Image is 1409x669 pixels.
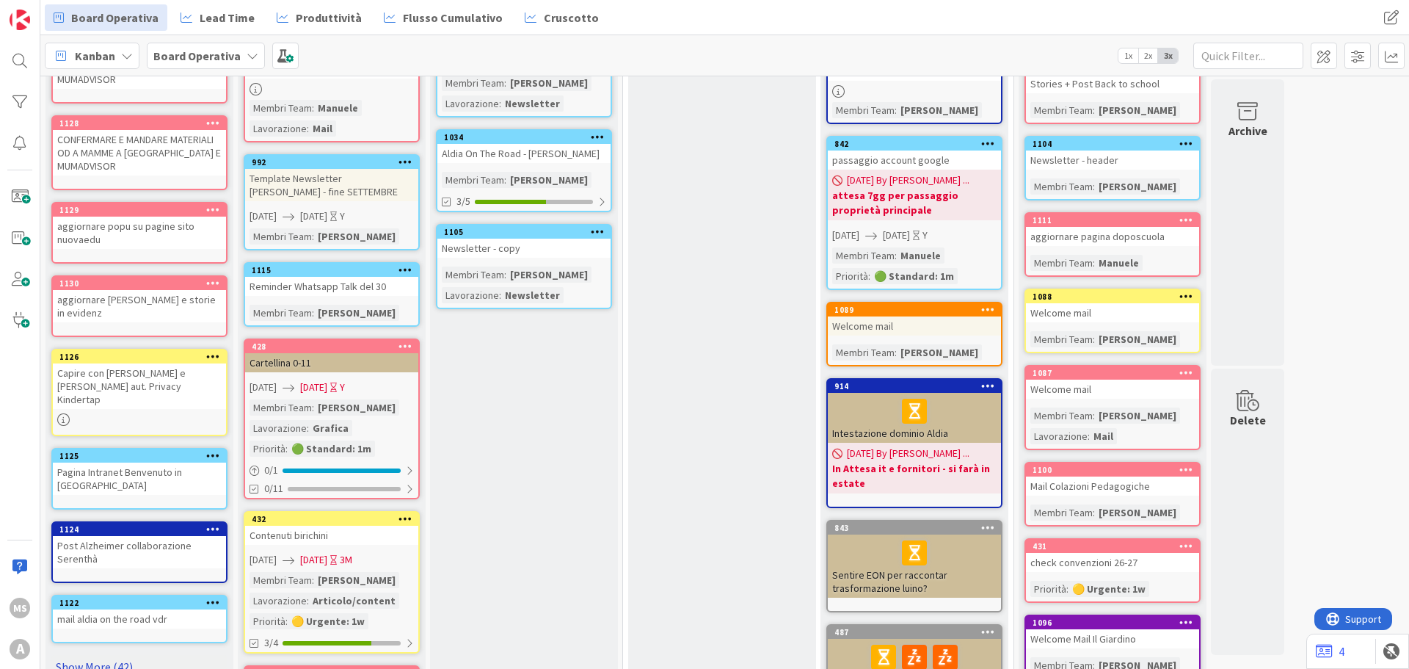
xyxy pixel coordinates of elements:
[245,340,418,353] div: 428
[1024,538,1201,603] a: 431check convenzioni 26-27Priorità:🟡 Urgente: 1w
[828,303,1001,317] div: 1089
[340,380,345,395] div: Y
[53,117,226,130] div: 1128
[437,225,611,258] div: 1105Newsletter - copy
[828,380,1001,443] div: 914Intestazione dominio Aldia
[832,188,997,217] b: attesa 7gg per passaggio proprietà principale
[1033,541,1199,552] div: 431
[314,399,399,416] div: [PERSON_NAME]
[340,552,352,568] div: 3M
[51,595,227,643] a: 1122mail aldia on the road vdr
[1030,331,1093,347] div: Membri Team
[288,613,368,629] div: 🟡 Urgente: 1w
[1138,48,1158,63] span: 2x
[828,393,1001,443] div: Intestazione dominio Aldia
[53,350,226,364] div: 1126
[1026,214,1199,246] div: 1111aggiornare pagina doposcuola
[828,137,1001,170] div: 842passaggio account google
[59,524,226,535] div: 1124
[53,523,226,568] div: 1124Post Alzheimer collaborazione Serenthà
[53,117,226,176] div: 1128CONFERMARE E MANDARE MATERIALI OD A MAMME A [GEOGRAPHIC_DATA] E MUMADVISOR
[300,552,327,568] span: [DATE]
[1026,290,1199,303] div: 1088
[832,247,895,264] div: Membri Team
[245,340,418,372] div: 428Cartellina 0-11
[250,441,285,457] div: Priorità
[1024,136,1201,200] a: 1104Newsletter - headerMembri Team:[PERSON_NAME]
[314,572,399,588] div: [PERSON_NAME]
[1090,428,1117,444] div: Mail
[456,194,470,209] span: 3/5
[437,144,611,163] div: Aldia On The Road - [PERSON_NAME]
[826,136,1002,290] a: 842passaggio account google[DATE] By [PERSON_NAME] ...attesa 7gg per passaggio proprietà principa...
[437,131,611,163] div: 1034Aldia On The Road - [PERSON_NAME]
[59,118,226,129] div: 1128
[53,449,226,495] div: 1125Pagina Intranet Benvenuto in [GEOGRAPHIC_DATA]
[245,156,418,201] div: 992Template Newsletter [PERSON_NAME] - fine SETTEMBRE
[832,461,997,491] b: In Attesa it e fornitori - si farà in estate
[244,262,420,327] a: 1115Reminder Whatsapp Talk del 30Membri Team:[PERSON_NAME]
[1026,227,1199,246] div: aggiornare pagina doposcuola
[1026,540,1199,553] div: 431
[53,217,226,249] div: aggiornare popu su pagine sito nuovaedu
[59,352,226,362] div: 1126
[53,523,226,536] div: 1124
[245,353,418,372] div: Cartellina 0-11
[53,596,226,610] div: 1122
[245,277,418,296] div: Reminder Whatsapp Talk del 30
[53,536,226,568] div: Post Alzheimer collaborazione Serenthà
[309,420,352,436] div: Grafica
[309,120,336,137] div: Mail
[1026,366,1199,380] div: 1087
[250,593,307,609] div: Lavorazione
[307,120,309,137] span: :
[1026,553,1199,572] div: check convenzioni 26-27
[1026,540,1199,572] div: 431check convenzioni 26-27
[1024,59,1201,124] a: Stories + Post Back to schoolMembri Team:[PERSON_NAME]
[403,9,503,26] span: Flusso Cumulativo
[71,9,159,26] span: Board Operativa
[1093,178,1095,195] span: :
[1095,408,1180,424] div: [PERSON_NAME]
[828,521,1001,598] div: 843Sentire EON per raccontar trasformazione luino?
[250,420,307,436] div: Lavorazione
[1026,214,1199,227] div: 1111
[1093,505,1095,521] span: :
[1095,255,1143,271] div: Manuele
[834,627,1001,637] div: 487
[1026,463,1199,496] div: 1100Mail Colazioni Pedagogiche
[832,228,859,243] span: [DATE]
[897,247,944,264] div: Manuele
[1030,102,1093,118] div: Membri Team
[444,227,611,237] div: 1105
[1026,290,1199,322] div: 1088Welcome mail
[307,593,309,609] span: :
[312,228,314,245] span: :
[264,635,278,651] span: 3/4
[1068,581,1149,597] div: 🟡 Urgente: 1w
[1026,616,1199,648] div: 1096Welcome Mail Il Giardino
[250,228,312,245] div: Membri Team
[834,381,1001,391] div: 914
[53,203,226,249] div: 1129aggiornare popu su pagine sito nuovaedu
[442,172,504,188] div: Membri Team
[10,639,30,659] div: A
[312,305,314,321] span: :
[51,521,227,583] a: 1124Post Alzheimer collaborazione Serenthà
[1026,151,1199,170] div: Newsletter - header
[516,4,608,31] a: Cruscotto
[53,290,226,322] div: aggiornare [PERSON_NAME] e storie in evidenz
[1033,465,1199,475] div: 1100
[244,339,420,499] a: 428Cartellina 0-11[DATE][DATE]YMembri Team:[PERSON_NAME]Lavorazione:GraficaPriorità:🟢 Standard: 1...
[1033,292,1199,302] div: 1088
[1093,408,1095,424] span: :
[897,344,982,361] div: [PERSON_NAME]
[153,48,241,63] b: Board Operativa
[828,380,1001,393] div: 914
[828,626,1001,639] div: 487
[1030,408,1093,424] div: Membri Team
[244,511,420,654] a: 432Contenuti birichini[DATE][DATE]3MMembri Team:[PERSON_NAME]Lavorazione:Articolo/contentPriorità...
[868,268,870,284] span: :
[437,131,611,144] div: 1034
[832,102,895,118] div: Membri Team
